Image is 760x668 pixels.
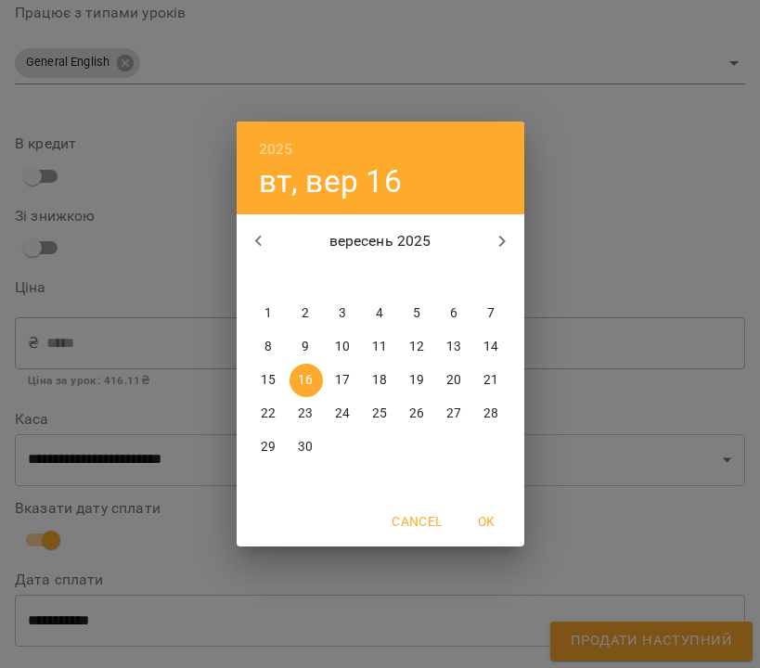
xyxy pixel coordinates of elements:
p: 18 [372,371,387,390]
p: 23 [298,405,313,423]
button: 6 [438,297,471,330]
span: сб [438,269,471,288]
p: 15 [261,371,276,390]
button: 1 [252,297,286,330]
button: 11 [364,330,397,364]
button: 20 [438,364,471,397]
button: 14 [475,330,509,364]
p: 11 [372,338,387,356]
button: 4 [364,297,397,330]
p: 21 [483,371,498,390]
button: 10 [327,330,360,364]
button: 25 [364,397,397,430]
span: OK [465,510,509,533]
p: 16 [298,371,313,390]
button: Cancel [384,505,449,538]
p: 13 [446,338,461,356]
p: 24 [335,405,350,423]
p: 17 [335,371,350,390]
span: ср [327,269,360,288]
button: 21 [475,364,509,397]
button: 3 [327,297,360,330]
p: 5 [413,304,420,323]
button: 23 [290,397,323,430]
button: 2 [290,297,323,330]
p: 2 [302,304,309,323]
p: 14 [483,338,498,356]
p: 7 [487,304,495,323]
button: 19 [401,364,434,397]
p: 27 [446,405,461,423]
p: 6 [450,304,457,323]
button: 9 [290,330,323,364]
button: 29 [252,430,286,464]
p: 25 [372,405,387,423]
p: 4 [376,304,383,323]
p: 9 [302,338,309,356]
button: 13 [438,330,471,364]
button: 16 [290,364,323,397]
button: вт, вер 16 [259,162,402,200]
p: 29 [261,438,276,456]
button: 27 [438,397,471,430]
button: 17 [327,364,360,397]
p: 19 [409,371,424,390]
p: вересень 2025 [280,230,480,252]
button: 7 [475,297,509,330]
span: чт [364,269,397,288]
button: 22 [252,397,286,430]
span: пт [401,269,434,288]
button: 5 [401,297,434,330]
button: 30 [290,430,323,464]
p: 8 [264,338,272,356]
p: 12 [409,338,424,356]
button: 8 [252,330,286,364]
p: 10 [335,338,350,356]
button: 15 [252,364,286,397]
p: 28 [483,405,498,423]
span: нд [475,269,509,288]
button: 12 [401,330,434,364]
p: 26 [409,405,424,423]
p: 3 [339,304,346,323]
button: OK [457,505,517,538]
button: 26 [401,397,434,430]
button: 24 [327,397,360,430]
p: 20 [446,371,461,390]
p: 1 [264,304,272,323]
p: 22 [261,405,276,423]
button: 18 [364,364,397,397]
p: 30 [298,438,313,456]
button: 28 [475,397,509,430]
span: Cancel [392,510,442,533]
button: 2025 [259,136,293,162]
span: пн [252,269,286,288]
span: вт [290,269,323,288]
